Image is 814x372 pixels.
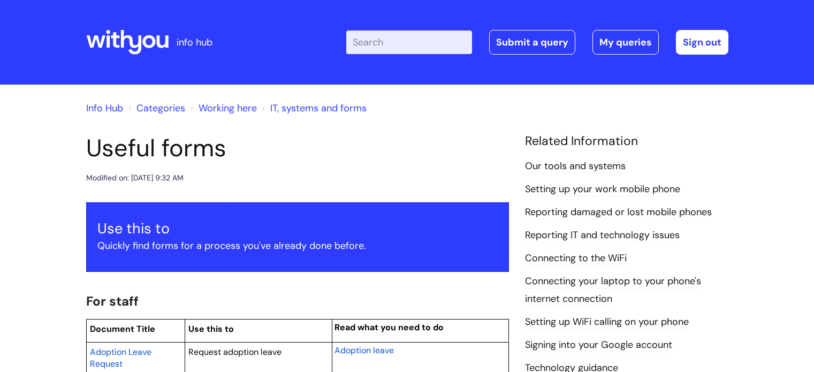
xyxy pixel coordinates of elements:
[346,30,728,55] div: | -
[525,183,680,196] a: Setting up your work mobile phone
[97,220,498,237] h3: Use this to
[525,206,712,219] a: Reporting damaged or lost mobile phones
[592,30,659,55] a: My queries
[86,293,139,309] span: For staff
[199,102,257,115] a: Working here
[136,102,185,115] a: Categories
[334,344,394,356] a: Adoption leave
[676,30,728,55] a: Sign out
[188,323,234,335] span: Use this to
[270,102,367,115] a: IT, systems and forms
[525,252,627,265] a: Connecting to the WiFi
[97,237,498,254] p: Quickly find forms for a process you've already done before.
[525,338,672,352] a: Signing into your Google account
[260,100,367,117] li: IT, systems and forms
[334,345,394,356] span: Adoption leave
[126,100,185,117] li: Solution home
[177,34,212,51] p: info hub
[346,31,472,54] input: Search
[334,322,444,333] span: Read what you need to do
[188,100,257,117] li: Working here
[90,323,155,335] span: Document Title
[188,346,282,358] span: Request adoption leave
[525,315,689,329] a: Setting up WiFi calling on your phone
[86,102,123,115] a: Info Hub
[525,229,680,242] a: Reporting IT and technology issues
[525,275,701,306] a: Connecting your laptop to your phone's internet connection
[86,171,184,185] div: Modified on: [DATE] 9:32 AM
[525,134,728,149] h4: Related Information
[489,30,575,55] a: Submit a query
[90,345,151,370] a: Adoption Leave Request
[525,160,626,173] a: Our tools and systems
[90,346,151,369] span: Adoption Leave Request
[86,134,509,163] h1: Useful forms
